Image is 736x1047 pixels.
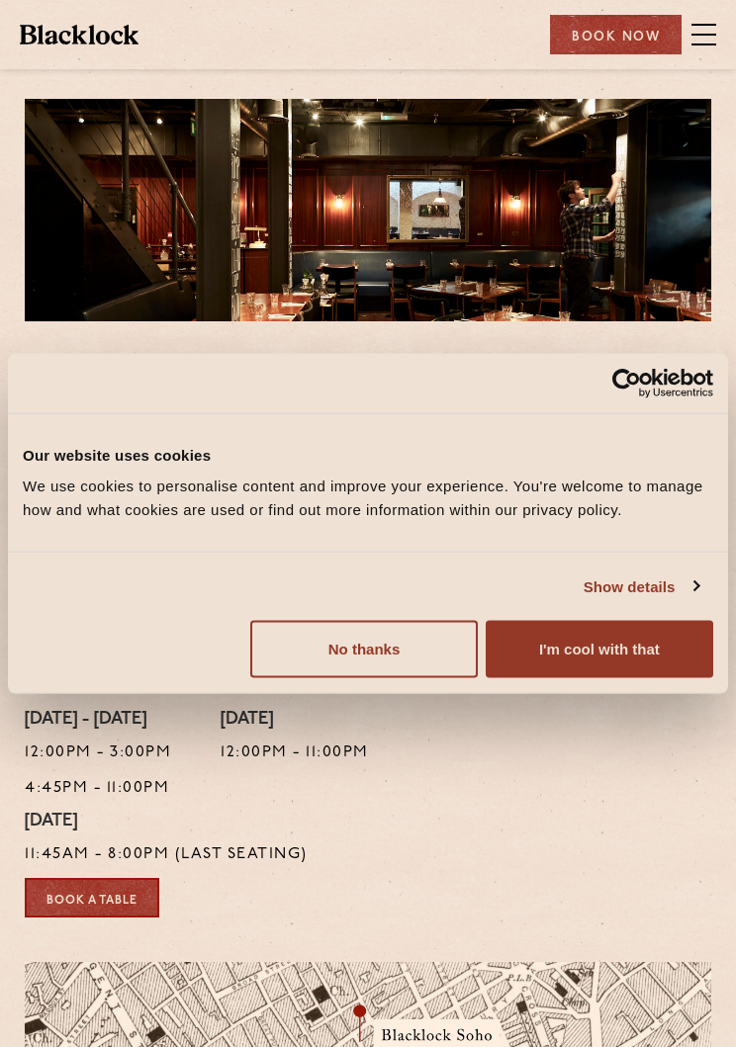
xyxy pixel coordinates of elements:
[25,812,308,833] h4: [DATE]
[20,25,138,44] img: BL_Textured_Logo-footer-cropped.svg
[25,710,171,732] h4: [DATE] - [DATE]
[584,574,698,598] a: Show details
[221,741,369,766] p: 12:00pm - 11:00pm
[250,621,478,678] button: No thanks
[221,710,369,732] h4: [DATE]
[25,741,171,766] p: 12:00pm - 3:00pm
[25,842,308,868] p: 11:45am - 8:00pm (Last seating)
[25,878,159,917] a: Book a Table
[540,368,713,397] a: Usercentrics Cookiebot - opens in a new window
[23,443,713,467] div: Our website uses cookies
[23,475,713,522] div: We use cookies to personalise content and improve your experience. You're welcome to manage how a...
[550,15,682,54] div: Book Now
[25,776,171,802] p: 4:45pm - 11:00pm
[486,621,713,678] button: I'm cool with that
